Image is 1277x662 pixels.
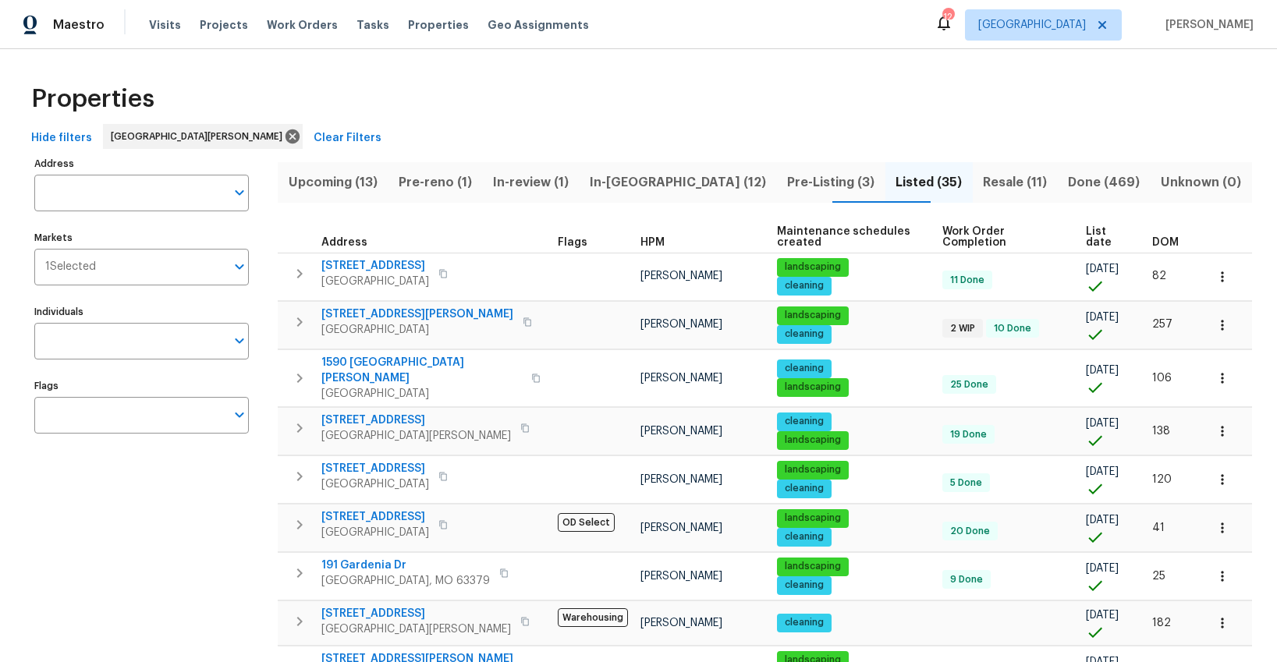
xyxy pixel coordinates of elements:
[779,260,847,274] span: landscaping
[488,17,589,33] span: Geo Assignments
[1152,319,1172,330] span: 257
[640,426,722,437] span: [PERSON_NAME]
[229,404,250,426] button: Open
[944,378,995,391] span: 25 Done
[558,513,615,532] span: OD Select
[149,17,181,33] span: Visits
[1086,264,1119,274] span: [DATE]
[779,434,847,447] span: landscaping
[779,415,830,428] span: cleaning
[25,124,98,153] button: Hide filters
[1067,172,1141,193] span: Done (469)
[640,571,722,582] span: [PERSON_NAME]
[1160,172,1243,193] span: Unknown (0)
[314,129,381,148] span: Clear Filters
[31,91,154,107] span: Properties
[321,621,511,637] span: [GEOGRAPHIC_DATA][PERSON_NAME]
[321,461,429,476] span: [STREET_ADDRESS]
[640,522,722,533] span: [PERSON_NAME]
[779,482,830,495] span: cleaning
[942,9,953,25] div: 12
[779,309,847,322] span: landscaping
[779,381,847,394] span: landscaping
[944,476,988,490] span: 5 Done
[558,237,587,248] span: Flags
[779,530,830,543] span: cleaning
[558,608,628,627] span: Warehousing
[31,129,92,148] span: Hide filters
[267,17,338,33] span: Work Orders
[944,428,993,441] span: 19 Done
[640,319,722,330] span: [PERSON_NAME]
[1152,426,1170,437] span: 138
[640,237,665,248] span: HPM
[988,322,1038,335] span: 10 Done
[321,355,522,386] span: 1590 [GEOGRAPHIC_DATA][PERSON_NAME]
[287,172,378,193] span: Upcoming (13)
[944,274,991,287] span: 11 Done
[34,307,249,317] label: Individuals
[229,330,250,352] button: Open
[777,226,916,248] span: Maintenance schedules created
[321,476,429,492] span: [GEOGRAPHIC_DATA]
[1152,237,1179,248] span: DOM
[111,129,289,144] span: [GEOGRAPHIC_DATA][PERSON_NAME]
[307,124,388,153] button: Clear Filters
[640,271,722,281] span: [PERSON_NAME]
[321,509,429,525] span: [STREET_ADDRESS]
[1152,373,1172,384] span: 106
[779,616,830,629] span: cleaning
[356,19,389,30] span: Tasks
[779,279,830,292] span: cleaning
[779,362,830,375] span: cleaning
[895,172,963,193] span: Listed (35)
[1152,522,1165,533] span: 41
[1152,618,1171,628] span: 182
[321,573,490,589] span: [GEOGRAPHIC_DATA], MO 63379
[1086,312,1119,323] span: [DATE]
[321,428,511,444] span: [GEOGRAPHIC_DATA][PERSON_NAME]
[786,172,875,193] span: Pre-Listing (3)
[321,386,522,402] span: [GEOGRAPHIC_DATA]
[640,373,722,384] span: [PERSON_NAME]
[200,17,248,33] span: Projects
[321,606,511,621] span: [STREET_ADDRESS]
[978,17,1086,33] span: [GEOGRAPHIC_DATA]
[944,525,996,538] span: 20 Done
[53,17,105,33] span: Maestro
[779,463,847,476] span: landscaping
[34,233,249,242] label: Markets
[1086,610,1119,621] span: [DATE]
[321,322,513,338] span: [GEOGRAPHIC_DATA]
[229,182,250,204] button: Open
[982,172,1048,193] span: Resale (11)
[588,172,767,193] span: In-[GEOGRAPHIC_DATA] (12)
[779,512,847,525] span: landscaping
[321,306,513,322] span: [STREET_ADDRESS][PERSON_NAME]
[640,618,722,628] span: [PERSON_NAME]
[321,412,511,428] span: [STREET_ADDRESS]
[944,322,981,335] span: 2 WIP
[779,579,830,592] span: cleaning
[640,474,722,485] span: [PERSON_NAME]
[1086,563,1119,574] span: [DATE]
[321,525,429,540] span: [GEOGRAPHIC_DATA]
[1086,365,1119,376] span: [DATE]
[1159,17,1254,33] span: [PERSON_NAME]
[944,573,989,586] span: 9 Done
[229,256,250,278] button: Open
[1086,466,1119,477] span: [DATE]
[321,237,367,248] span: Address
[491,172,569,193] span: In-review (1)
[1152,474,1172,485] span: 120
[1086,226,1126,248] span: List date
[942,226,1059,248] span: Work Order Completion
[321,558,490,573] span: 191 Gardenia Dr
[1152,271,1166,281] span: 82
[321,258,429,274] span: [STREET_ADDRESS]
[1086,418,1119,429] span: [DATE]
[1152,571,1165,582] span: 25
[34,159,249,168] label: Address
[779,327,830,341] span: cleaning
[397,172,473,193] span: Pre-reno (1)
